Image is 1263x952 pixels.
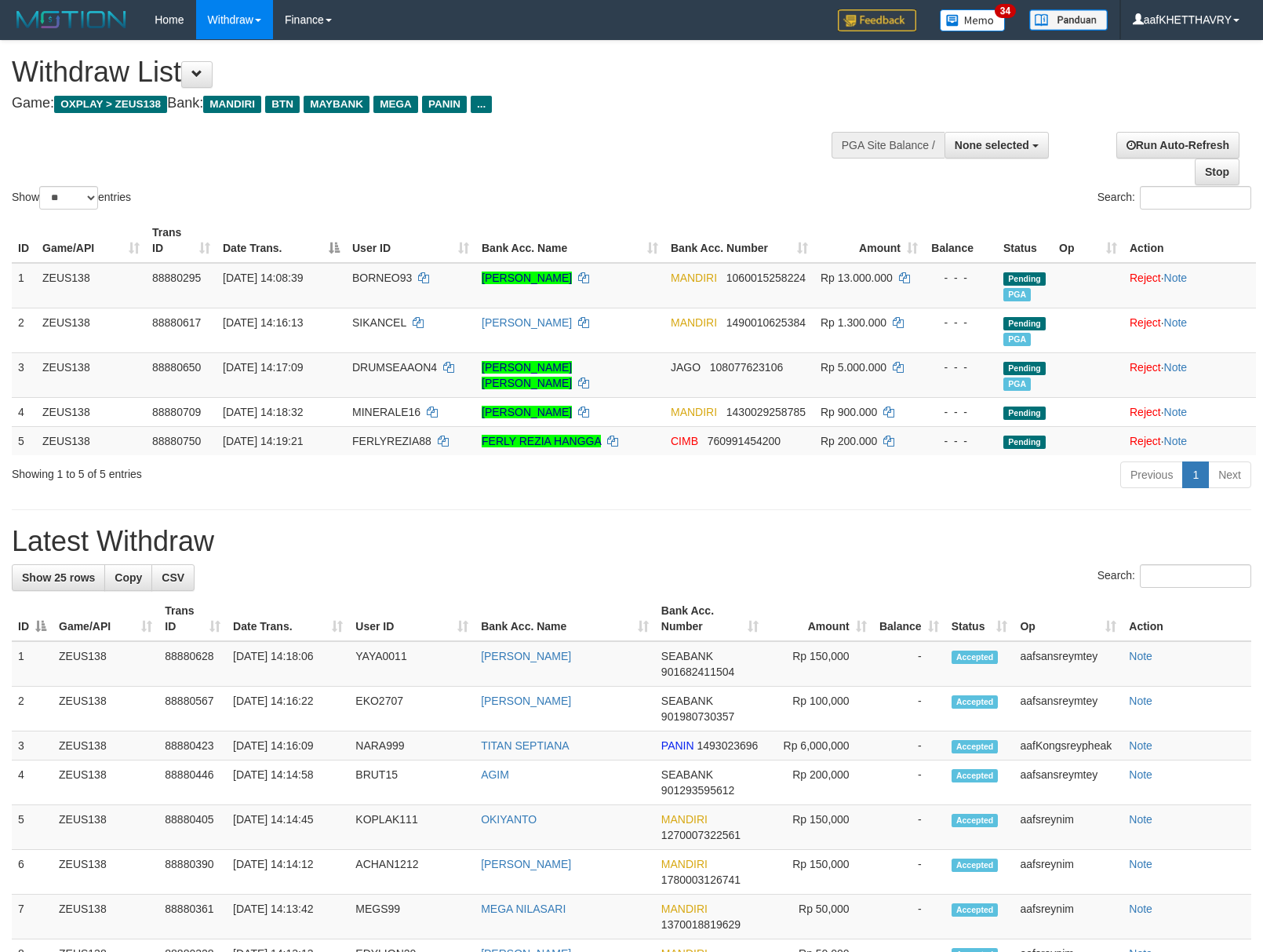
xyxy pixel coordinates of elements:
[152,272,201,284] span: 88880295
[1195,159,1239,185] a: Stop
[1129,858,1152,870] a: Note
[352,361,437,374] span: DRUMSEAAON4
[661,918,741,931] span: Copy 1370018819629 to clipboard
[1140,564,1251,588] input: Search:
[53,731,158,761] td: ZEUS138
[821,406,877,418] span: Rp 900.000
[1129,903,1152,915] a: Note
[53,850,158,895] td: ZEUS138
[475,218,664,263] th: Bank Acc. Name: activate to sort column ascending
[12,564,105,591] a: Show 25 rows
[227,805,349,850] td: [DATE] 14:14:45
[765,850,872,895] td: Rp 150,000
[661,874,741,886] span: Copy 1780003126741 to clipboard
[1123,308,1256,352] td: ·
[482,316,572,329] a: [PERSON_NAME]
[349,805,475,850] td: KOPLAK111
[22,571,95,584] span: Show 25 rows
[671,316,717,329] span: MANDIRI
[930,433,991,449] div: - - -
[349,850,475,895] td: ACHAN1212
[12,218,36,263] th: ID
[53,761,158,805] td: ZEUS138
[697,739,759,752] span: Copy 1493023696 to clipboard
[821,361,886,374] span: Rp 5.000.000
[36,308,146,352] td: ZEUS138
[223,435,303,447] span: [DATE] 14:19:21
[1130,272,1161,284] a: Reject
[952,769,999,782] span: Accepted
[36,218,146,263] th: Game/API: activate to sort column ascending
[661,710,734,723] span: Copy 901980730357 to clipboard
[952,740,999,753] span: Accepted
[765,641,872,687] td: Rp 150,000
[873,731,945,761] td: -
[1003,288,1031,301] span: Marked by aafsolysreylen
[1003,378,1031,391] span: Marked by aafsolysreylen
[481,813,537,826] a: OKIYANTO
[12,426,36,455] td: 5
[475,596,655,641] th: Bank Acc. Name: activate to sort column ascending
[1053,218,1123,263] th: Op: activate to sort column ascending
[671,406,717,418] span: MANDIRI
[227,761,349,805] td: [DATE] 14:14:58
[1014,805,1123,850] td: aafsreynim
[661,784,734,797] span: Copy 901293595612 to clipboard
[661,739,694,752] span: PANIN
[1164,435,1188,447] a: Note
[373,96,418,113] span: MEGA
[664,218,814,263] th: Bank Acc. Number: activate to sort column ascending
[1129,768,1152,781] a: Note
[227,596,349,641] th: Date Trans.: activate to sort column ascending
[203,96,261,113] span: MANDIRI
[223,361,303,374] span: [DATE] 14:17:09
[1164,406,1188,418] a: Note
[1003,362,1046,375] span: Pending
[158,805,227,850] td: 88880405
[53,895,158,939] td: ZEUS138
[481,858,571,870] a: [PERSON_NAME]
[726,316,806,329] span: Copy 1490010625384 to clipboard
[873,687,945,731] td: -
[12,596,53,641] th: ID: activate to sort column descending
[36,352,146,397] td: ZEUS138
[955,139,1029,151] span: None selected
[1129,695,1152,707] a: Note
[765,895,872,939] td: Rp 50,000
[12,687,53,731] td: 2
[1208,461,1251,488] a: Next
[36,397,146,426] td: ZEUS138
[104,564,152,591] a: Copy
[151,564,195,591] a: CSV
[997,218,1053,263] th: Status
[1014,596,1123,641] th: Op: activate to sort column ascending
[873,596,945,641] th: Balance: activate to sort column ascending
[1003,272,1046,286] span: Pending
[661,858,708,870] span: MANDIRI
[924,218,997,263] th: Balance
[227,641,349,687] td: [DATE] 14:18:06
[152,316,201,329] span: 88880617
[832,132,945,159] div: PGA Site Balance /
[349,895,475,939] td: MEGS99
[158,641,227,687] td: 88880628
[158,687,227,731] td: 88880567
[930,315,991,330] div: - - -
[1003,333,1031,346] span: Marked by aafsolysreylen
[346,218,475,263] th: User ID: activate to sort column ascending
[12,186,131,210] label: Show entries
[873,641,945,687] td: -
[146,218,217,263] th: Trans ID: activate to sort column ascending
[304,96,369,113] span: MAYBANK
[1097,186,1251,210] label: Search:
[12,263,36,308] td: 1
[838,9,916,31] img: Feedback.jpg
[765,761,872,805] td: Rp 200,000
[481,650,571,662] a: [PERSON_NAME]
[12,8,131,31] img: MOTION_logo.png
[12,895,53,939] td: 7
[671,272,717,284] span: MANDIRI
[1130,435,1161,447] a: Reject
[53,596,158,641] th: Game/API: activate to sort column ascending
[152,406,201,418] span: 88880709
